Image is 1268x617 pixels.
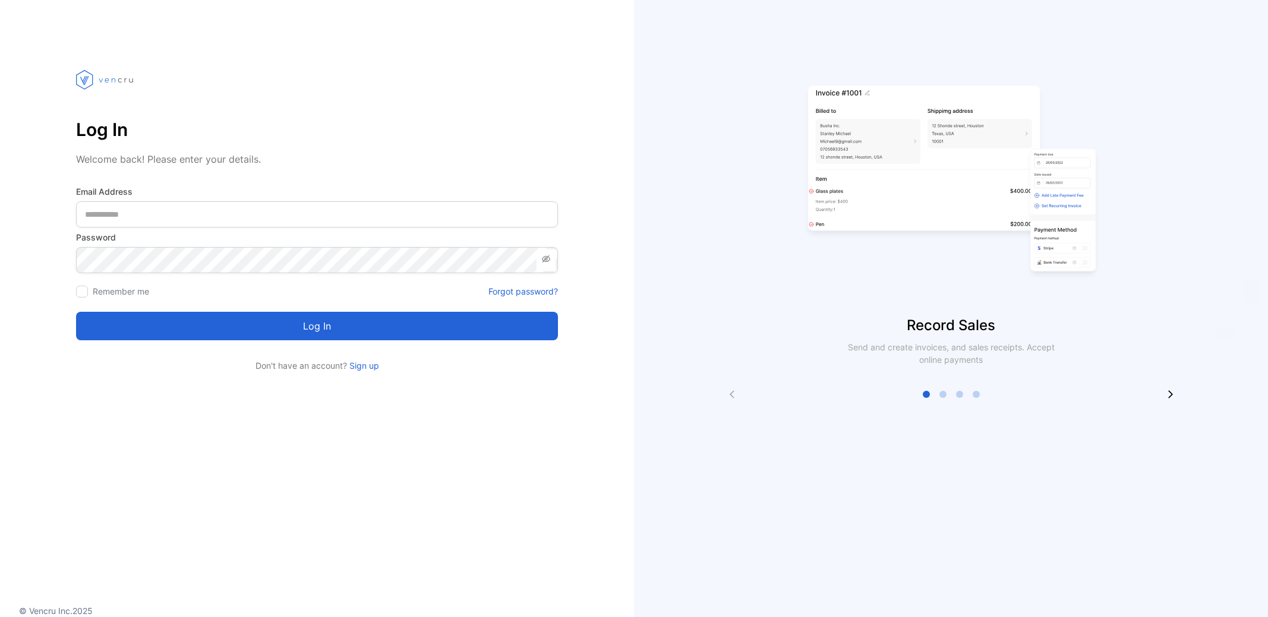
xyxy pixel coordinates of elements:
[76,48,135,112] img: vencru logo
[488,285,558,298] a: Forgot password?
[76,185,558,198] label: Email Address
[76,359,558,372] p: Don't have an account?
[76,115,558,144] p: Log In
[76,152,558,166] p: Welcome back! Please enter your details.
[837,341,1065,366] p: Send and create invoices, and sales receipts. Accept online payments
[803,48,1100,315] img: slider image
[93,286,149,296] label: Remember me
[634,315,1268,336] p: Record Sales
[76,231,558,243] label: Password
[76,312,558,340] button: Log in
[347,360,379,371] a: Sign up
